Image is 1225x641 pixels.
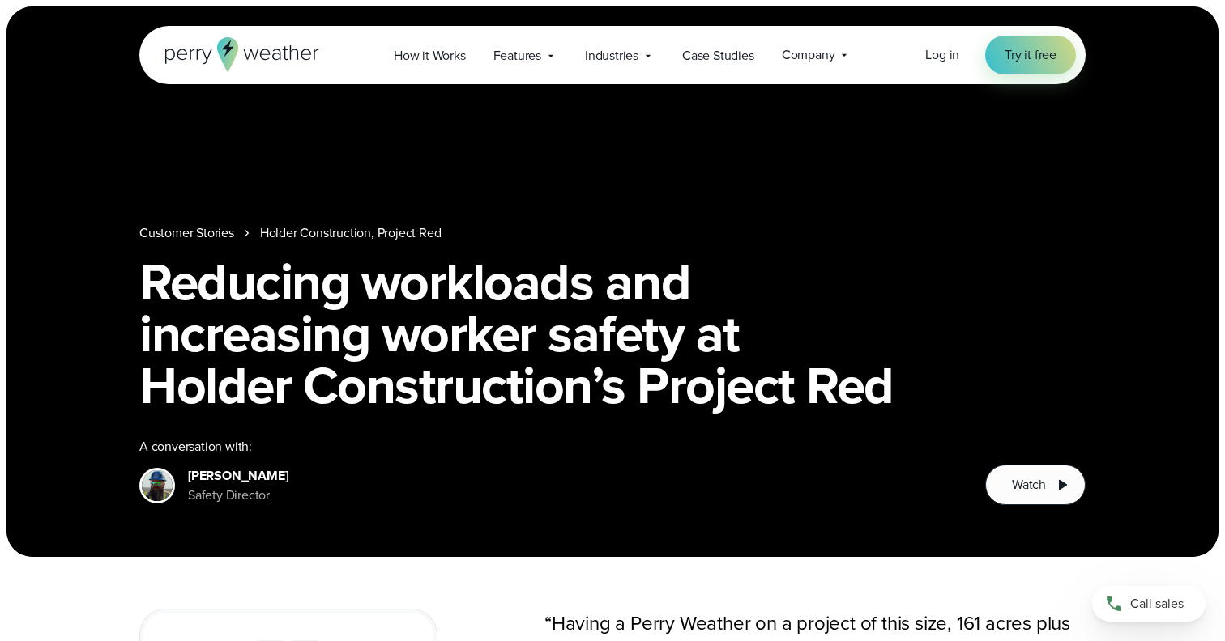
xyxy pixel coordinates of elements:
[139,223,1086,243] nav: Breadcrumb
[139,223,234,243] a: Customer Stories
[1130,594,1184,613] span: Call sales
[394,46,466,66] span: How it Works
[985,465,1086,505] button: Watch
[139,437,959,456] div: A conversation with:
[1012,475,1046,495] span: Watch
[585,46,638,66] span: Industries
[139,256,1086,411] h1: Reducing workloads and increasing worker safety at Holder Construction’s Project Red
[1005,45,1056,65] span: Try it free
[493,46,541,66] span: Features
[380,39,480,72] a: How it Works
[188,486,288,505] div: Safety Director
[782,45,835,65] span: Company
[188,466,288,486] div: [PERSON_NAME]
[142,470,173,501] img: Merco Chantres Headshot
[1092,586,1206,622] a: Call sales
[985,36,1076,74] a: Try it free
[668,39,768,72] a: Case Studies
[682,46,754,66] span: Case Studies
[260,223,442,243] a: Holder Construction, Project Red
[925,45,959,64] span: Log in
[925,45,959,65] a: Log in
